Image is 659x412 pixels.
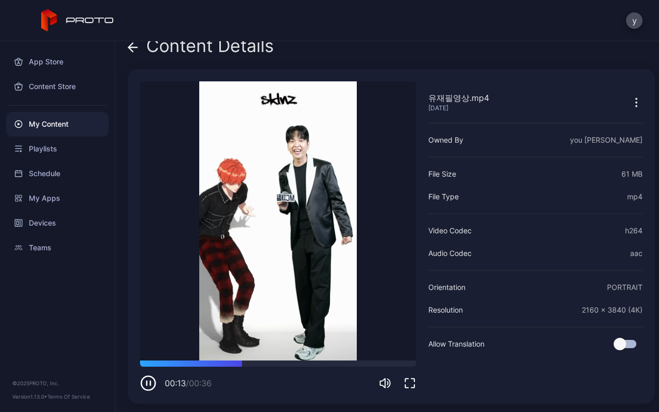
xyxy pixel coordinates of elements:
div: [DATE] [428,104,489,112]
div: Video Codec [428,225,472,237]
a: Teams [6,235,109,260]
div: Allow Translation [428,338,484,350]
a: My Apps [6,186,109,211]
div: © 2025 PROTO, Inc. [12,379,102,387]
div: Audio Codec [428,247,472,260]
div: h264 [625,225,643,237]
a: App Store [6,49,109,74]
a: Terms Of Service [47,393,90,400]
div: mp4 [627,191,643,203]
div: 00:13 [165,377,212,389]
button: y [626,12,643,29]
div: Owned By [428,134,463,146]
video: Sorry, your browser doesn‘t support embedded videos [140,81,416,360]
span: / 00:36 [186,378,212,388]
a: Schedule [6,161,109,186]
div: you [PERSON_NAME] [570,134,643,146]
div: PORTRAIT [607,281,643,294]
div: 유재필영상.mp4 [428,92,489,104]
div: Orientation [428,281,465,294]
a: My Content [6,112,109,136]
span: Version 1.13.0 • [12,393,47,400]
div: 61 MB [621,168,643,180]
div: File Type [428,191,459,203]
div: File Size [428,168,456,180]
div: Content Details [128,36,274,61]
div: aac [630,247,643,260]
div: 2160 x 3840 (4K) [582,304,643,316]
div: Resolution [428,304,463,316]
a: Content Store [6,74,109,99]
a: Devices [6,211,109,235]
a: Playlists [6,136,109,161]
